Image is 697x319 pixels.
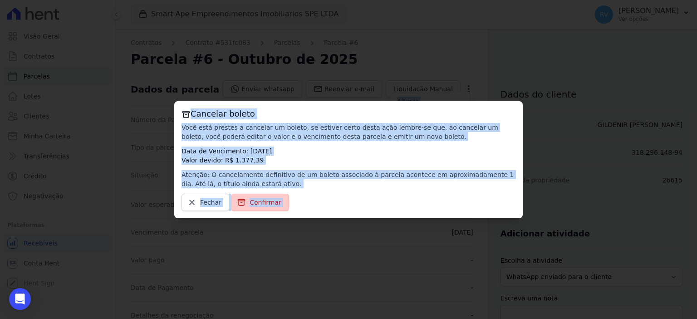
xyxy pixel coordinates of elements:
[182,194,229,211] a: Fechar
[200,198,221,207] span: Fechar
[231,194,289,211] a: Confirmar
[9,288,31,310] div: Open Intercom Messenger
[182,147,515,165] p: Data de Vencimento: [DATE] Valor devido: R$ 1.377,39
[182,123,515,141] p: Você está prestes a cancelar um boleto, se estiver certo desta ação lembre-se que, ao cancelar um...
[182,170,515,188] p: Atenção: O cancelamento definitivo de um boleto associado à parcela acontece em aproximadamente 1...
[250,198,281,207] span: Confirmar
[182,108,515,119] h3: Cancelar boleto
